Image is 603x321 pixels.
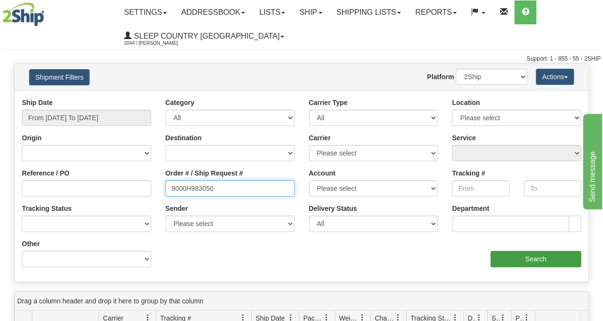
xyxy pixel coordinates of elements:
label: Reference / PO [22,168,70,178]
span: Sleep Country [GEOGRAPHIC_DATA] [132,32,279,40]
label: Destination [165,133,202,143]
button: Actions [536,69,574,85]
a: Shipping lists [329,0,408,24]
a: Addressbook [174,0,252,24]
label: Delivery Status [309,204,357,213]
input: Search [491,251,582,267]
label: Location [452,98,480,107]
a: Ship [292,0,329,24]
a: Settings [117,0,174,24]
label: Carrier Type [309,98,347,107]
label: Other [22,239,40,249]
a: Sleep Country [GEOGRAPHIC_DATA] 2044 / [PERSON_NAME] [117,24,291,48]
a: Reports [408,0,464,24]
a: Lists [252,0,292,24]
input: From [452,180,509,197]
label: Department [452,204,489,213]
label: Platform [427,72,454,82]
div: Support: 1 - 855 - 55 - 2SHIP [2,55,601,63]
label: Tracking Status [22,204,72,213]
label: Order # / Ship Request # [165,168,243,178]
label: Ship Date [22,98,53,107]
iframe: chat widget [581,112,602,209]
div: Send message [7,6,88,17]
img: logo2044.jpg [2,2,44,26]
label: Category [165,98,194,107]
span: 2044 / [PERSON_NAME] [124,39,195,48]
label: Carrier [309,133,331,143]
label: Tracking # [452,168,485,178]
label: Service [452,133,476,143]
label: Account [309,168,336,178]
div: grid grouping header [15,292,588,311]
button: Shipment Filters [29,69,90,85]
label: Origin [22,133,41,143]
label: Sender [165,204,188,213]
input: To [524,180,581,197]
